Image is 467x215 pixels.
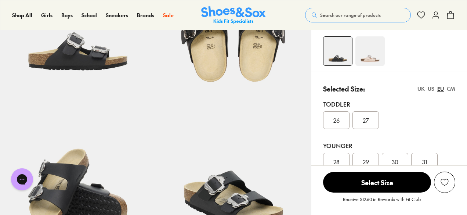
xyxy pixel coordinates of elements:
a: Brands [137,11,154,19]
a: Shop All [12,11,32,19]
p: Selected Size: [323,84,365,94]
div: EU [437,85,444,93]
span: Search our range of products [320,12,381,18]
span: 28 [333,157,340,166]
div: CM [447,85,455,93]
a: School [82,11,97,19]
div: US [428,85,434,93]
a: Sale [163,11,174,19]
a: Shoes & Sox [201,6,266,24]
iframe: Gorgias live chat messenger [7,166,37,193]
button: Select Size [323,172,431,193]
div: UK [417,85,425,93]
p: Receive $12.60 in Rewards with Fit Club [343,196,421,209]
img: 4-551030_1 [323,37,352,65]
img: 4-549352_1 [355,36,385,66]
span: 30 [392,157,398,166]
span: 27 [363,116,369,125]
div: Younger [323,141,455,150]
a: Boys [61,11,73,19]
span: Select Size [323,172,431,193]
button: Search our range of products [305,8,411,22]
button: Add to Wishlist [434,172,455,193]
div: Toddler [323,100,455,108]
span: 31 [422,157,427,166]
a: Sneakers [106,11,128,19]
span: 29 [363,157,369,166]
img: SNS_Logo_Responsive.svg [201,6,266,24]
a: Girls [41,11,53,19]
span: 26 [333,116,340,125]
